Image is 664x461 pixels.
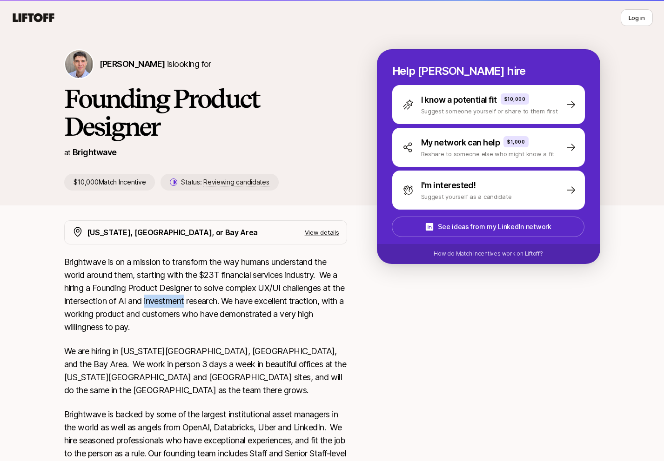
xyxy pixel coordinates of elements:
[421,136,500,149] p: My network can help
[100,59,165,69] span: [PERSON_NAME]
[65,50,93,78] img: Mike Conover
[392,217,584,237] button: See ideas from my LinkedIn network
[181,177,269,188] p: Status:
[438,221,551,232] p: See ideas from my LinkedIn network
[434,250,543,258] p: How do Match Incentives work on Liftoff?
[421,149,555,158] p: Reshare to someone else who might know a fit
[73,147,117,157] a: Brightwave
[305,228,339,237] p: View details
[392,65,585,78] p: Help [PERSON_NAME] hire
[421,106,558,116] p: Suggest someone yourself or share to them first
[64,345,347,397] p: We are hiring in [US_STATE][GEOGRAPHIC_DATA], [GEOGRAPHIC_DATA], and the Bay Area. We work in per...
[100,58,211,71] p: is looking for
[621,9,653,26] button: Log in
[87,226,258,238] p: [US_STATE], [GEOGRAPHIC_DATA], or Bay Area
[504,95,526,103] p: $10,000
[64,174,155,191] p: $10,000 Match Incentive
[507,138,525,145] p: $1,000
[203,178,269,186] span: Reviewing candidates
[64,85,347,140] h1: Founding Product Designer
[421,179,476,192] p: I'm interested!
[421,93,497,106] p: I know a potential fit
[64,146,71,158] p: at
[421,192,512,201] p: Suggest yourself as a candidate
[64,256,347,334] p: Brightwave is on a mission to transform the way humans understand the world around them, starting...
